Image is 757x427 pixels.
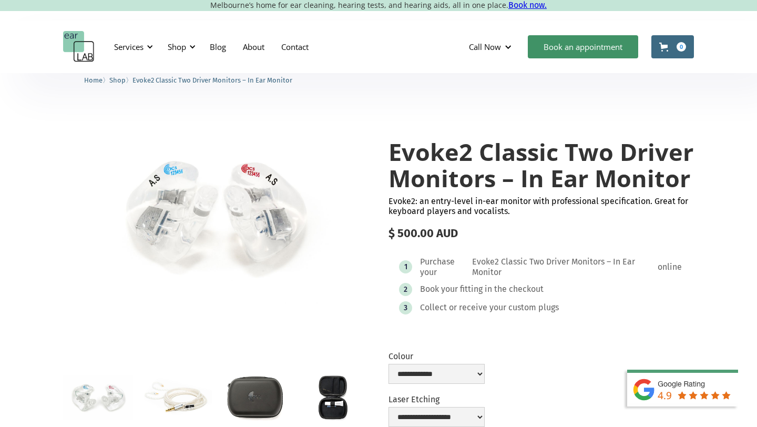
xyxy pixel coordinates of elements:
[472,257,656,278] div: Evoke2 Classic Two Driver Monitors – In Ear Monitor
[388,139,694,191] h1: Evoke2 Classic Two Driver Monitors – In Ear Monitor
[420,284,544,294] div: Book your fitting in the checkout
[63,31,95,63] a: home
[84,76,103,84] span: Home
[108,31,156,63] div: Services
[404,286,407,293] div: 2
[388,351,485,361] label: Colour
[84,75,103,85] a: Home
[461,31,523,63] div: Call Now
[677,42,686,52] div: 0
[273,32,317,62] a: Contact
[388,196,694,216] p: Evoke2: an entry-level in-ear monitor with professional specification. Great for keyboard players...
[63,118,369,309] a: open lightbox
[201,32,234,62] a: Blog
[109,75,132,86] li: 〉
[114,42,144,52] div: Services
[84,75,109,86] li: 〉
[404,263,407,271] div: 1
[63,118,369,309] img: Evoke2 Classic Two Driver Monitors – In Ear Monitor
[109,75,126,85] a: Shop
[388,227,694,240] div: $ 500.00 AUD
[141,375,211,419] a: open lightbox
[404,304,407,312] div: 3
[420,257,470,278] div: Purchase your
[420,302,559,313] div: Collect or receive your custom plugs
[658,262,682,272] div: online
[469,42,501,52] div: Call Now
[109,76,126,84] span: Shop
[132,76,292,84] span: Evoke2 Classic Two Driver Monitors – In Ear Monitor
[63,375,133,420] a: open lightbox
[220,375,290,421] a: open lightbox
[388,394,485,404] label: Laser Etching
[528,35,638,58] a: Book an appointment
[299,375,369,421] a: open lightbox
[651,35,694,58] a: Open cart
[132,75,292,85] a: Evoke2 Classic Two Driver Monitors – In Ear Monitor
[168,42,186,52] div: Shop
[161,31,199,63] div: Shop
[234,32,273,62] a: About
